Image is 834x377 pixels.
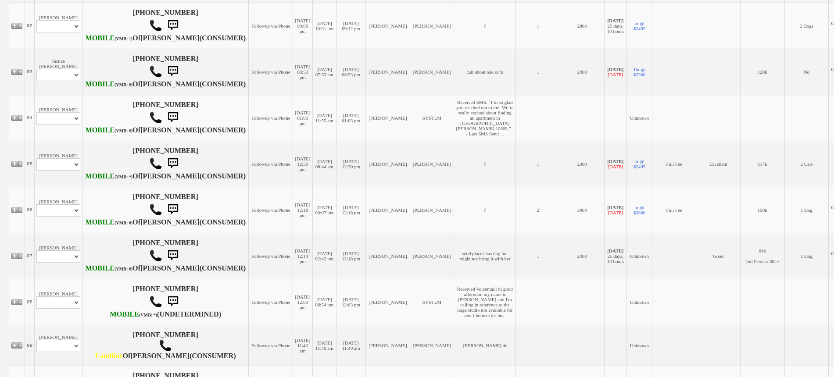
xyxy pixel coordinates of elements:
td: [DATE] 12:03 pm [293,279,312,325]
td: 1 Dog [784,187,829,233]
td: 25 days, 10 hours [604,3,626,49]
b: AT&T Wireless [85,218,132,226]
td: f [454,141,516,187]
img: sms.png [164,17,182,34]
td: 05 [25,141,35,187]
font: MOBILE [85,218,115,226]
a: br @ $2800 [634,205,646,215]
td: 1 [516,3,560,49]
td: 04 [25,95,35,141]
h4: [PHONE_NUMBER] Of (CONSUMER) [84,55,247,89]
td: Unknown [627,279,652,325]
font: [DATE] [608,72,623,77]
font: [DATE] [608,210,623,215]
td: [PERSON_NAME] [366,3,410,49]
td: 25 days, 10 hours [604,233,626,279]
td: Followup via Phone [249,233,293,279]
td: [DATE] 12:03 pm [336,279,366,325]
td: [PERSON_NAME] [366,187,410,233]
td: [DATE] 12:14 pm [293,233,312,279]
td: [PERSON_NAME] [410,325,454,366]
td: 2 [516,187,560,233]
td: [DATE] 09:12 pm [336,3,366,49]
a: br @ $2495 [634,159,646,169]
font: (VMB: #) [115,267,132,271]
td: f [454,3,516,49]
td: [PERSON_NAME] [410,141,454,187]
b: Verizon Wireless [85,172,132,180]
b: Verizon Wireless [110,310,157,318]
td: [DATE] 10:31 pm [312,3,336,49]
td: [DATE] 02:42 pm [312,233,336,279]
font: MOBILE [85,34,115,42]
td: No [784,49,829,95]
td: Followup via Phone [249,49,293,95]
font: Landline [95,352,122,360]
td: [DATE] 08:44 am [312,141,336,187]
b: [PERSON_NAME] [140,218,200,226]
font: MOBILE [85,172,115,180]
img: call.png [159,339,172,352]
b: [DATE] [607,159,623,164]
img: call.png [149,65,162,78]
img: call.png [149,249,162,262]
font: MOBILE [85,264,115,272]
td: [DATE] 01:03 pm [293,95,312,141]
td: SYSTEM [410,95,454,141]
td: 120k [740,49,784,95]
td: [DATE] 11:55 am [312,95,336,141]
td: [DATE] 01:03 pm [336,95,366,141]
font: (VMB: #) [115,128,132,133]
img: call.png [149,157,162,170]
td: Followup via Phone [249,141,293,187]
td: [DATE] 08:53 pm [336,49,366,95]
img: sms.png [164,63,182,80]
font: MOBILE [85,126,115,134]
font: (VMB: #) [115,221,132,225]
td: 2300 [560,141,604,187]
img: call.png [149,295,162,308]
font: (VMB: *) [139,313,157,317]
td: [PERSON_NAME] [366,49,410,95]
td: [DATE] 12:18 pm [336,187,366,233]
b: Sprint Yellow - SVR [85,34,132,42]
td: 03 [25,49,35,95]
h4: [PHONE_NUMBER] Of (CONSUMER) [84,331,247,360]
td: Followup via Phone [249,3,293,49]
td: [PERSON_NAME] dr [454,325,516,366]
font: [DATE] [608,164,623,169]
td: [DATE] 12:30 pm [336,141,366,187]
td: [PERSON_NAME] [410,49,454,95]
td: [DATE] 11:40 am [336,325,366,366]
td: Followup via Phone [249,95,293,141]
td: [PERSON_NAME] [35,279,82,325]
img: sms.png [164,155,182,172]
h4: [PHONE_NUMBER] Of (CONSUMER) [84,239,247,273]
td: 09 [25,325,35,366]
td: [PERSON_NAME] [410,3,454,49]
td: 64k 2nd Person: 80k+ [740,233,784,279]
td: Unknown [627,95,652,141]
td: 2400 [560,233,604,279]
b: T-Mobile USA, Inc. [85,264,132,272]
td: [PERSON_NAME] [35,325,82,366]
b: [DATE] [607,248,623,253]
font: MOBILE [85,80,115,88]
td: [DATE] 08:53 pm [293,49,312,95]
b: [PERSON_NAME] [140,264,200,272]
td: [PERSON_NAME] [366,95,410,141]
td: Followup via Phone [249,325,293,366]
td: Good [696,233,741,279]
td: 1 [516,49,560,95]
td: 3000 [560,187,604,233]
td: 1 [516,233,560,279]
td: [PERSON_NAME] [366,279,410,325]
td: [DATE] 09:09 pm [293,3,312,49]
td: 150k [740,187,784,233]
font: (VMB: *) [115,174,132,179]
img: call.png [149,203,162,216]
img: call.png [149,111,162,124]
h4: [PHONE_NUMBER] Of (CONSUMER) [84,101,247,135]
td: Unknown [627,325,652,366]
td: [PERSON_NAME] [410,187,454,233]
